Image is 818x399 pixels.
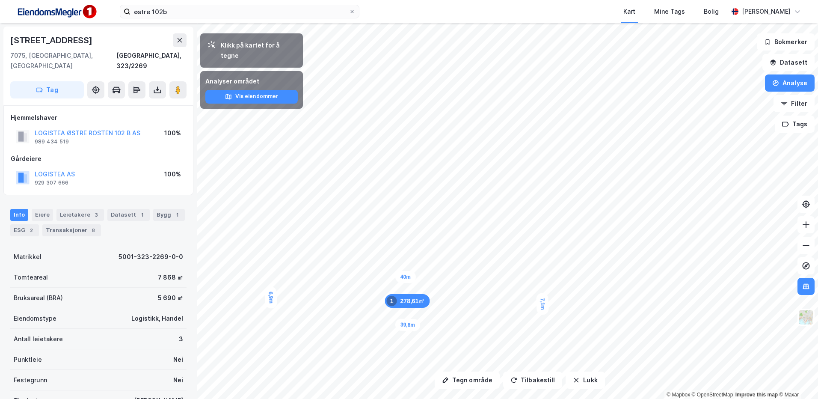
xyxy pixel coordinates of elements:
div: 100% [164,128,181,138]
button: Bokmerker [757,33,815,51]
div: 5001-323-2269-0-0 [119,252,183,262]
div: Nei [173,354,183,365]
button: Tegn område [435,372,500,389]
button: Filter [774,95,815,112]
div: 100% [164,169,181,179]
div: 8 [89,226,98,235]
img: F4PB6Px+NJ5v8B7XTbfpPpyloAAAAASUVORK5CYII= [14,2,99,21]
button: Tilbakestill [503,372,562,389]
div: 3 [92,211,101,219]
div: Map marker [395,271,416,283]
button: Analyse [765,74,815,92]
div: Kart [623,6,635,17]
div: Transaksjoner [42,224,101,236]
div: Bygg [153,209,185,221]
a: Mapbox [667,392,690,398]
div: Map marker [536,293,549,315]
div: Map marker [385,294,430,308]
img: Z [798,309,814,325]
div: [GEOGRAPHIC_DATA], 323/2269 [116,51,187,71]
input: Søk på adresse, matrikkel, gårdeiere, leietakere eller personer [130,5,349,18]
div: 989 434 519 [35,138,69,145]
iframe: Chat Widget [775,358,818,399]
div: Bruksareal (BRA) [14,293,63,303]
div: [PERSON_NAME] [742,6,791,17]
button: Tag [10,81,84,98]
div: Datasett [107,209,150,221]
div: Tomteareal [14,272,48,283]
div: 3 [179,334,183,344]
div: 7 868 ㎡ [158,272,183,283]
div: 929 307 666 [35,179,68,186]
div: 5 690 ㎡ [158,293,183,303]
div: Nei [173,375,183,385]
div: Klikk på kartet for å tegne [221,40,296,61]
div: Eiendomstype [14,313,56,324]
div: Bolig [704,6,719,17]
div: Mine Tags [654,6,685,17]
button: Tags [775,116,815,133]
div: 2 [27,226,36,235]
a: Improve this map [735,392,778,398]
div: 1 [173,211,181,219]
div: Hjemmelshaver [11,113,186,123]
div: Gårdeiere [11,154,186,164]
div: Analyser området [205,76,298,86]
button: Lukk [566,372,605,389]
div: Antall leietakere [14,334,63,344]
div: Eiere [32,209,53,221]
div: [STREET_ADDRESS] [10,33,94,47]
div: ESG [10,224,39,236]
div: 1 [387,296,397,306]
div: 1 [138,211,146,219]
div: Map marker [395,319,421,331]
div: Festegrunn [14,375,47,385]
div: 7075, [GEOGRAPHIC_DATA], [GEOGRAPHIC_DATA] [10,51,116,71]
div: Kontrollprogram for chat [775,358,818,399]
div: Logistikk, Handel [131,313,183,324]
div: Map marker [264,286,278,309]
a: OpenStreetMap [692,392,733,398]
div: Info [10,209,28,221]
div: Punktleie [14,354,42,365]
button: Datasett [762,54,815,71]
div: Matrikkel [14,252,41,262]
div: Leietakere [56,209,104,221]
button: Vis eiendommer [205,90,298,104]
